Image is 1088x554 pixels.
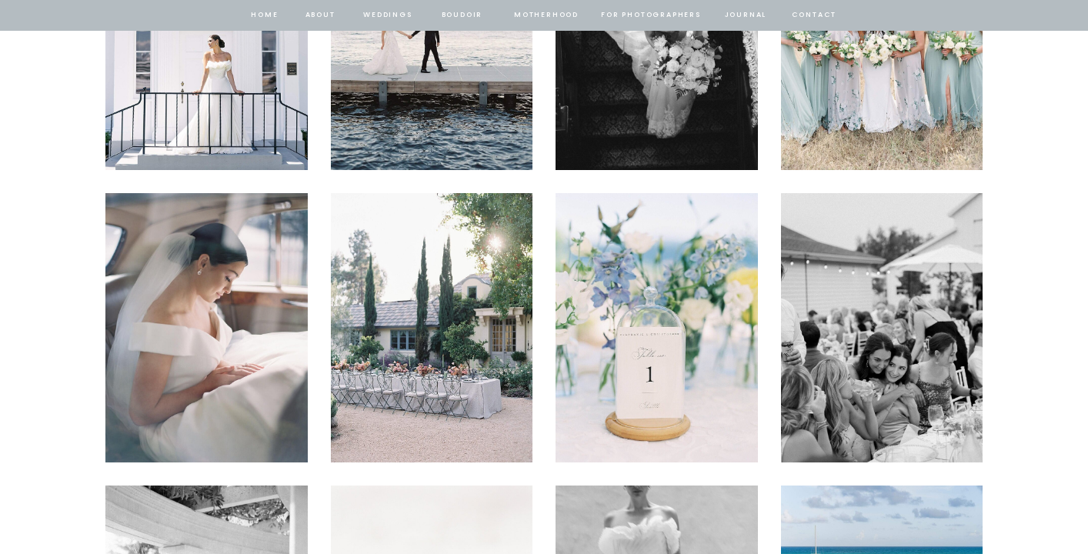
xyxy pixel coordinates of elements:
a: for photographers [601,8,701,22]
a: contact [789,8,839,22]
a: about [304,8,336,22]
a: journal [722,8,769,22]
a: Motherhood [514,8,578,22]
a: home [250,8,279,22]
a: BOUDOIR [440,8,484,22]
a: Weddings [362,8,414,22]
